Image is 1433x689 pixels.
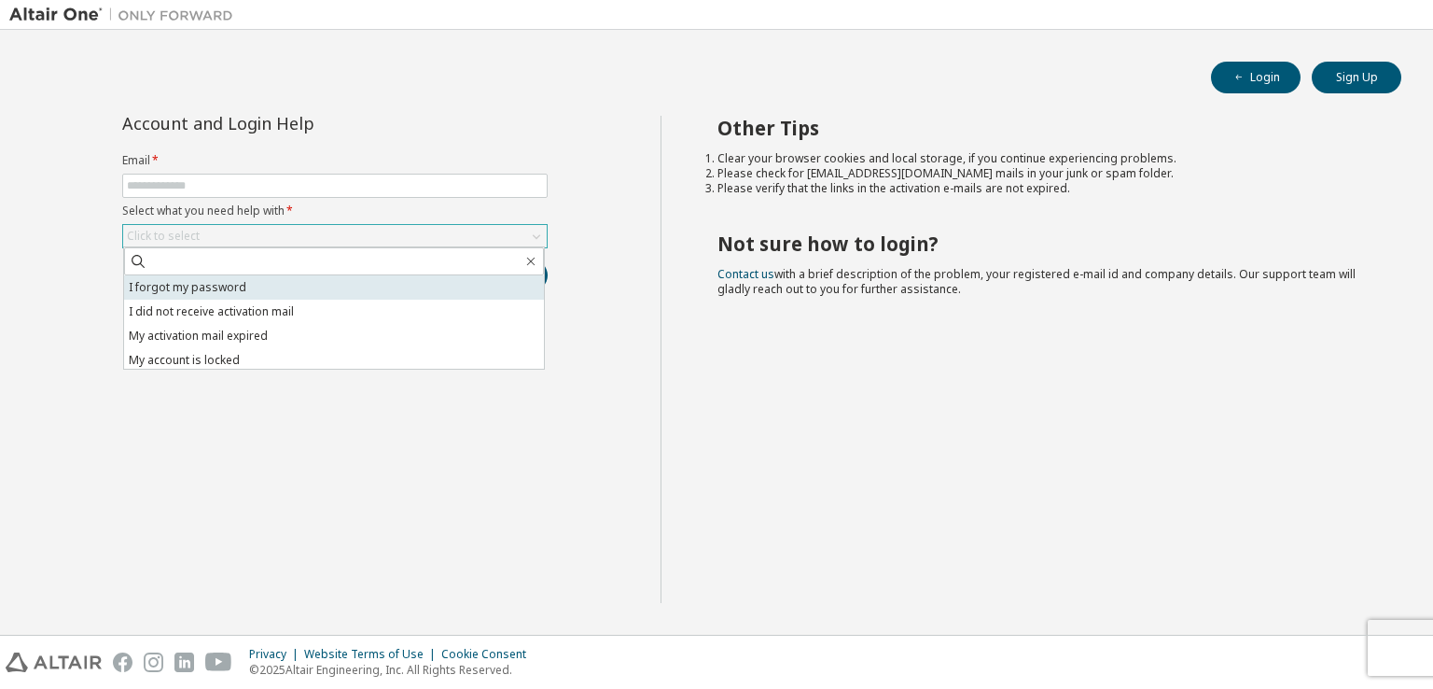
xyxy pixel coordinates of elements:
[717,266,774,282] a: Contact us
[9,6,243,24] img: Altair One
[122,204,548,218] label: Select what you need help with
[304,647,441,662] div: Website Terms of Use
[205,653,232,672] img: youtube.svg
[122,116,463,131] div: Account and Login Help
[127,229,200,244] div: Click to select
[122,153,548,168] label: Email
[717,166,1369,181] li: Please check for [EMAIL_ADDRESS][DOMAIN_NAME] mails in your junk or spam folder.
[1312,62,1401,93] button: Sign Up
[113,653,132,672] img: facebook.svg
[717,151,1369,166] li: Clear your browser cookies and local storage, if you continue experiencing problems.
[249,647,304,662] div: Privacy
[6,653,102,672] img: altair_logo.svg
[717,232,1369,256] h2: Not sure how to login?
[124,275,544,300] li: I forgot my password
[441,647,537,662] div: Cookie Consent
[717,266,1356,297] span: with a brief description of the problem, your registered e-mail id and company details. Our suppo...
[249,662,537,678] p: © 2025 Altair Engineering, Inc. All Rights Reserved.
[717,116,1369,140] h2: Other Tips
[123,225,547,247] div: Click to select
[1211,62,1301,93] button: Login
[174,653,194,672] img: linkedin.svg
[144,653,163,672] img: instagram.svg
[717,181,1369,196] li: Please verify that the links in the activation e-mails are not expired.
